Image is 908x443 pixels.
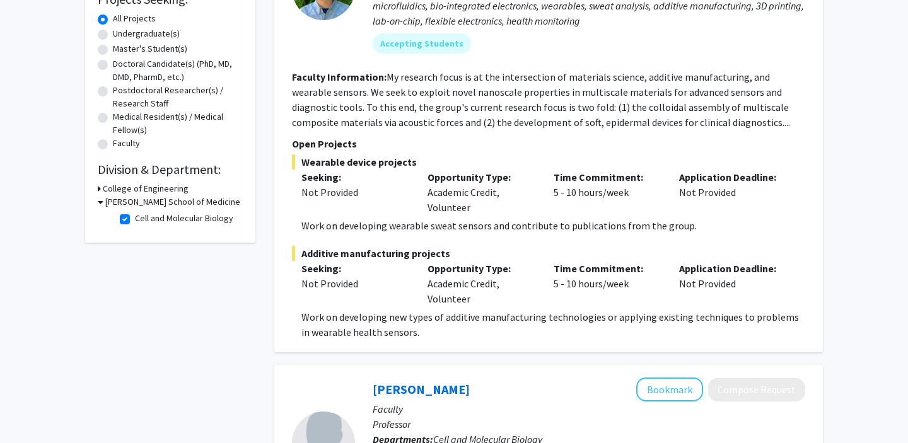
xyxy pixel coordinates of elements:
div: Not Provided [301,276,409,291]
a: [PERSON_NAME] [373,381,470,397]
p: Application Deadline: [679,170,786,185]
div: Not Provided [670,170,796,215]
label: Cell and Molecular Biology [135,212,233,225]
label: Undergraduate(s) [113,27,180,40]
p: Time Commitment: [554,170,661,185]
mat-chip: Accepting Students [373,33,471,54]
p: Application Deadline: [679,261,786,276]
div: 5 - 10 hours/week [544,170,670,215]
h3: College of Engineering [103,182,189,195]
p: Faculty [373,401,805,417]
div: Not Provided [670,261,796,306]
div: Not Provided [301,185,409,200]
label: Postdoctoral Researcher(s) / Research Staff [113,84,243,110]
label: Faculty [113,137,140,150]
iframe: Chat [9,386,54,434]
label: Medical Resident(s) / Medical Fellow(s) [113,110,243,137]
b: Faculty Information: [292,71,387,83]
p: Work on developing wearable sweat sensors and contribute to publications from the group. [301,218,805,233]
div: Academic Credit, Volunteer [418,261,544,306]
h3: [PERSON_NAME] School of Medicine [105,195,240,209]
p: Seeking: [301,170,409,185]
div: Academic Credit, Volunteer [418,170,544,215]
button: Add Robert Nichols to Bookmarks [636,377,703,401]
label: All Projects [113,12,156,25]
h2: Division & Department: [98,162,243,177]
p: Time Commitment: [554,261,661,276]
p: Seeking: [301,261,409,276]
span: Wearable device projects [292,154,805,170]
label: Doctoral Candidate(s) (PhD, MD, DMD, PharmD, etc.) [113,57,243,84]
p: Opportunity Type: [428,170,535,185]
span: Additive manufacturing projects [292,246,805,261]
fg-read-more: My research focus is at the intersection of materials science, additive manufacturing, and wearab... [292,71,790,129]
button: Compose Request to Robert Nichols [708,378,805,401]
div: 5 - 10 hours/week [544,261,670,306]
p: Opportunity Type: [428,261,535,276]
p: Professor [373,417,805,432]
label: Master's Student(s) [113,42,187,55]
p: Work on developing new types of additive manufacturing technologies or applying existing techniqu... [301,309,805,340]
p: Open Projects [292,136,805,151]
